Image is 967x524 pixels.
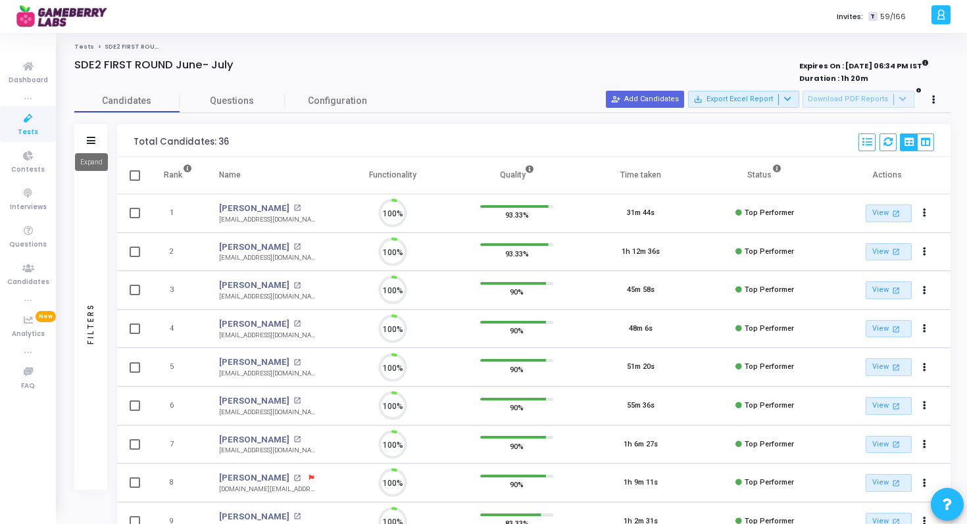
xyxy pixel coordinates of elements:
button: Actions [915,320,933,338]
div: 55m 36s [627,400,655,412]
span: Interviews [10,202,47,213]
strong: Duration : 1h 20m [799,73,868,83]
a: [PERSON_NAME] [219,510,289,523]
mat-icon: open_in_new [890,362,901,373]
div: Time taken [620,168,661,182]
mat-icon: open_in_new [293,436,301,443]
nav: breadcrumb [74,43,951,51]
div: [EMAIL_ADDRESS][DOMAIN_NAME] [219,408,318,417]
mat-icon: open_in_new [890,439,901,450]
td: 3 [150,271,206,310]
span: Configuration [308,94,367,108]
span: Top Performer [745,362,794,371]
div: Expand [75,153,108,171]
a: View [866,397,912,415]
a: View [866,243,912,261]
mat-icon: save_alt [693,95,703,104]
div: Name [219,168,241,182]
span: 90% [510,324,524,337]
button: Actions [915,474,933,492]
a: View [866,358,912,376]
mat-icon: open_in_new [890,285,901,296]
div: [EMAIL_ADDRESS][DOMAIN_NAME] [219,215,318,225]
a: [PERSON_NAME] [219,433,289,446]
mat-icon: open_in_new [293,243,301,250]
span: 90% [510,439,524,452]
mat-icon: open_in_new [293,282,301,289]
button: Download PDF Reports [803,91,914,108]
div: 51m 20s [627,362,655,373]
th: Rank [150,157,206,194]
mat-icon: open_in_new [293,475,301,482]
div: View Options [900,133,934,151]
a: View [866,436,912,454]
span: Top Performer [745,247,794,256]
a: View [866,281,912,299]
span: Questions [180,94,285,108]
button: Export Excel Report [688,91,799,108]
mat-icon: open_in_new [890,323,901,335]
mat-icon: open_in_new [293,204,301,212]
span: Top Performer [745,401,794,410]
button: Actions [915,358,933,377]
td: 4 [150,310,206,348]
mat-icon: open_in_new [890,246,901,257]
div: [EMAIL_ADDRESS][DOMAIN_NAME] [219,446,318,456]
mat-icon: open_in_new [293,320,301,327]
span: FAQ [21,381,35,392]
a: [PERSON_NAME] [219,241,289,254]
mat-icon: open_in_new [293,359,301,366]
span: 59/166 [880,11,906,22]
h4: SDE2 FIRST ROUND June- July [74,59,234,72]
span: Top Performer [745,285,794,294]
mat-icon: open_in_new [890,477,901,488]
label: Invites: [837,11,863,22]
span: SDE2 FIRST ROUND June- July [105,43,199,51]
mat-icon: open_in_new [293,397,301,404]
a: [PERSON_NAME] [219,394,289,408]
mat-icon: open_in_new [890,208,901,219]
td: 8 [150,464,206,502]
a: View [866,474,912,492]
span: Top Performer [745,324,794,333]
mat-icon: open_in_new [293,513,301,520]
button: Actions [915,435,933,454]
div: [EMAIL_ADDRESS][DOMAIN_NAME] [219,292,318,302]
span: New [36,311,56,322]
div: 45m 58s [627,285,655,296]
div: 1h 6m 27s [624,439,658,450]
img: logo [16,3,115,30]
div: Total Candidates: 36 [134,137,229,147]
mat-icon: open_in_new [890,400,901,412]
span: Analytics [12,329,45,340]
span: Dashboard [9,75,48,86]
span: 90% [510,401,524,414]
span: Top Performer [745,478,794,487]
button: Actions [915,281,933,300]
span: 90% [510,362,524,375]
span: 93.33% [505,247,529,260]
span: Contests [11,164,45,176]
div: [EMAIL_ADDRESS][DOMAIN_NAME] [219,253,318,263]
th: Quality [455,157,578,194]
strong: Expires On : [DATE] 06:34 PM IST [799,57,929,72]
td: 2 [150,233,206,272]
button: Actions [915,243,933,261]
span: Tests [18,127,38,138]
td: 6 [150,387,206,425]
span: Candidates [74,94,180,108]
div: 48m 6s [629,323,653,335]
td: 7 [150,425,206,464]
button: Actions [915,397,933,416]
button: Add Candidates [606,91,684,108]
span: T [868,12,877,22]
th: Functionality [331,157,455,194]
div: 1h 12m 36s [622,247,660,258]
a: View [866,204,912,222]
div: [EMAIL_ADDRESS][DOMAIN_NAME] [219,331,318,341]
a: [PERSON_NAME] [219,279,289,292]
span: Top Performer [745,208,794,217]
span: Top Performer [745,440,794,448]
